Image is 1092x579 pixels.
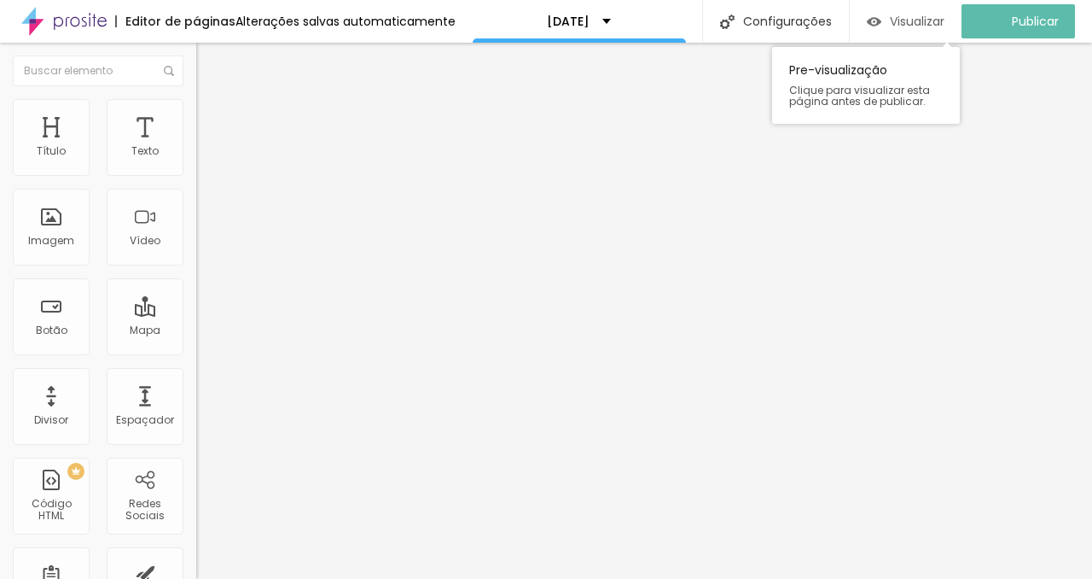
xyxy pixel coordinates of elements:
button: Publicar [961,4,1075,38]
div: Pre-visualização [772,47,960,124]
div: Título [37,145,66,157]
button: Visualizar [850,4,961,38]
span: Clique para visualizar esta página antes de publicar. [789,85,943,107]
img: Icone [164,66,174,76]
img: view-1.svg [867,15,881,29]
div: Código HTML [17,498,84,523]
span: Visualizar [890,15,944,28]
div: Texto [131,145,159,157]
div: Mapa [130,325,160,336]
div: Divisor [34,414,68,426]
img: Icone [720,15,735,29]
div: Espaçador [116,414,174,426]
div: Redes Sociais [111,498,178,523]
div: Imagem [28,235,74,247]
div: Editor de páginas [115,15,235,27]
span: Publicar [1012,15,1059,28]
div: Botão [36,325,67,336]
div: Vídeo [130,235,160,247]
div: Alterações salvas automaticamente [235,15,456,27]
p: [DATE] [547,15,590,27]
iframe: Editor [196,43,1092,579]
input: Buscar elemento [13,56,183,86]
